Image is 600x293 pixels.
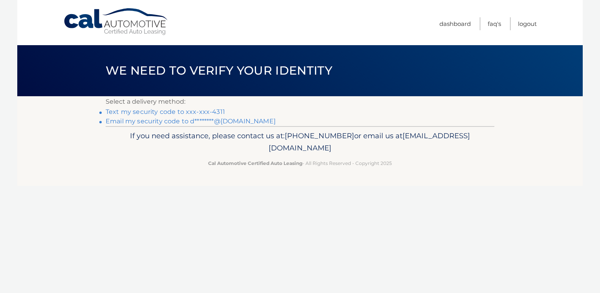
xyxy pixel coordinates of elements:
[439,17,471,30] a: Dashboard
[63,8,169,36] a: Cal Automotive
[106,108,225,115] a: Text my security code to xxx-xxx-4311
[111,130,489,155] p: If you need assistance, please contact us at: or email us at
[285,131,354,140] span: [PHONE_NUMBER]
[106,96,494,107] p: Select a delivery method:
[106,117,276,125] a: Email my security code to d********@[DOMAIN_NAME]
[518,17,537,30] a: Logout
[208,160,302,166] strong: Cal Automotive Certified Auto Leasing
[488,17,501,30] a: FAQ's
[106,63,332,78] span: We need to verify your identity
[111,159,489,167] p: - All Rights Reserved - Copyright 2025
